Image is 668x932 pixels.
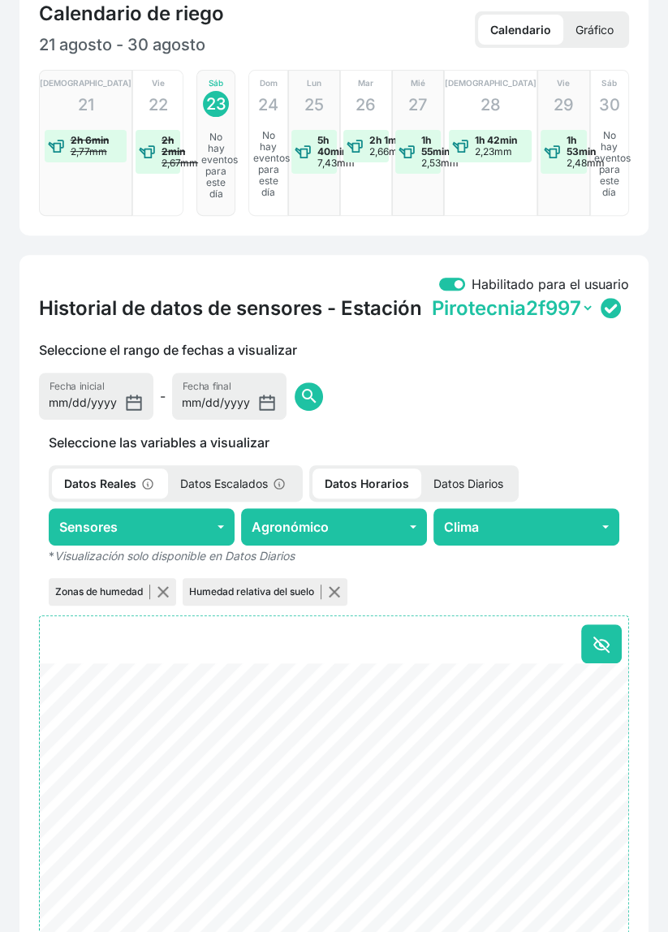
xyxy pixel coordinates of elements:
[472,274,629,294] label: Habilitado para el usuario
[71,146,109,157] p: 2,77mm
[206,92,226,116] p: 23
[411,77,425,89] p: Mié
[399,144,415,160] img: water-event
[259,77,277,89] p: Dom
[554,93,574,117] p: 29
[295,144,311,160] img: water-event
[149,93,168,117] p: 22
[475,134,517,146] strong: 1h 42min
[160,386,166,406] span: -
[581,624,622,663] button: Ocultar todo
[40,77,131,89] p: [DEMOGRAPHIC_DATA]
[162,134,185,157] strong: 2h 2min
[594,130,624,198] p: No hay eventos para este día
[162,157,198,169] p: 2,67mm
[601,298,621,318] img: status
[189,585,321,599] p: Humedad relativa del suelo
[433,508,619,546] button: Clima
[452,138,468,154] img: water-event
[544,144,560,160] img: water-event
[369,134,405,146] strong: 2h 1min
[408,93,427,117] p: 27
[304,93,324,117] p: 25
[347,138,363,154] img: water-event
[253,130,283,198] p: No hay eventos para este día
[241,508,427,546] button: Agronómico
[421,157,459,169] p: 2,53mm
[317,134,347,157] strong: 5h 40min
[429,296,594,321] select: Station selector
[54,549,295,563] em: Visualización solo disponible en Datos Diarios
[300,386,319,406] span: search
[55,585,150,599] p: Zonas de humedad
[567,134,596,157] strong: 1h 53min
[481,93,501,117] p: 28
[557,77,570,89] p: Vie
[475,146,517,157] p: 2,23mm
[356,93,376,117] p: 26
[317,157,355,169] p: 7,43mm
[258,93,278,117] p: 24
[567,157,605,169] p: 2,48mm
[358,77,373,89] p: Mar
[445,77,537,89] p: [DEMOGRAPHIC_DATA]
[209,77,223,89] p: Sáb
[71,134,109,146] strong: 2h 6min
[52,468,168,498] p: Datos Reales
[39,340,297,360] p: Seleccione el rango de fechas a visualizar
[312,468,421,498] p: Datos Horarios
[295,382,323,411] button: search
[307,77,321,89] p: Lun
[39,296,422,321] h4: Historial de datos de sensores - Estación
[39,2,224,26] h4: Calendario de riego
[421,468,515,498] p: Datos Diarios
[168,468,300,498] p: Datos Escalados
[78,93,94,117] p: 21
[478,15,563,45] p: Calendario
[421,134,450,157] strong: 1h 55min
[369,146,407,157] p: 2,66mm
[563,15,626,45] p: Gráfico
[599,93,620,117] p: 30
[601,77,617,89] p: Sáb
[139,144,155,160] img: water-event
[152,77,165,89] p: Vie
[39,32,334,57] p: 21 agosto - 30 agosto
[201,132,231,200] p: No hay eventos para este día
[39,433,629,452] p: Seleccione las variables a visualizar
[48,138,64,154] img: water-event
[49,508,235,546] button: Sensores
